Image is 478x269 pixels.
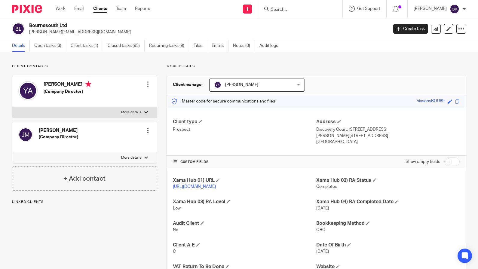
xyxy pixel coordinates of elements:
h4: Xama Hub 03) RA Level [173,199,316,205]
span: Completed [316,185,337,189]
img: svg%3E [18,81,38,100]
span: [DATE] [316,206,329,210]
img: Pixie [12,5,42,13]
h5: (Company Director) [44,89,91,95]
h2: Bournesouth Ltd [29,23,313,29]
img: svg%3E [214,81,221,88]
span: Low [173,206,181,210]
h4: [PERSON_NAME] [39,127,78,134]
span: No [173,228,178,232]
h4: Client type [173,119,316,125]
h4: Bookkeeping Method [316,220,460,227]
h4: Xama Hub 01) URL [173,177,316,184]
p: [GEOGRAPHIC_DATA] [316,139,460,145]
h4: [PERSON_NAME] [44,81,91,89]
h4: Xama Hub 04) RA Completed Date [316,199,460,205]
p: Linked clients [12,200,157,204]
span: [DATE] [316,249,329,254]
p: More details [167,64,466,69]
h4: Date Of Birth [316,242,460,248]
a: Notes (0) [233,40,255,52]
a: Closed tasks (95) [108,40,145,52]
div: hixsonsBOU99 [417,98,445,105]
a: Work [56,6,65,12]
p: Client contacts [12,64,157,69]
h4: Address [316,119,460,125]
a: Clients [93,6,107,12]
span: QBO [316,228,326,232]
span: [PERSON_NAME] [225,83,258,87]
label: Show empty fields [406,159,440,165]
span: Get Support [357,7,380,11]
a: Audit logs [259,40,283,52]
h4: + Add contact [63,174,106,183]
a: Recurring tasks (9) [149,40,189,52]
p: Discovery Court, [STREET_ADDRESS] [316,127,460,133]
h3: Client manager [173,82,203,88]
img: svg%3E [18,127,33,142]
h4: Xama Hub 02) RA Status [316,177,460,184]
h5: (Company Director) [39,134,78,140]
p: [PERSON_NAME] [414,6,447,12]
p: More details [121,110,141,115]
a: Emails [212,40,228,52]
h4: CUSTOM FIELDS [173,160,316,164]
p: [PERSON_NAME][EMAIL_ADDRESS][DOMAIN_NAME] [29,29,384,35]
p: Prospect [173,127,316,133]
h4: Client A-E [173,242,316,248]
input: Search [270,7,324,13]
p: Master code for secure communications and files [171,98,275,104]
a: Email [74,6,84,12]
a: Team [116,6,126,12]
a: Details [12,40,30,52]
i: Primary [85,81,91,87]
a: Client tasks (1) [71,40,103,52]
a: Open tasks (3) [34,40,66,52]
a: [URL][DOMAIN_NAME] [173,185,216,189]
span: C [173,249,176,254]
img: svg%3E [450,4,459,14]
img: svg%3E [12,23,25,35]
a: Reports [135,6,150,12]
a: Create task [393,24,428,34]
h4: Audit Client [173,220,316,227]
p: More details [121,155,141,160]
a: Files [194,40,207,52]
p: [PERSON_NAME][STREET_ADDRESS] [316,133,460,139]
